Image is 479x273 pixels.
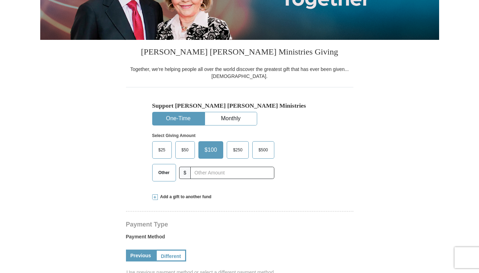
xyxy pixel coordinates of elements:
span: $500 [255,145,272,155]
span: Add a gift to another fund [158,194,212,200]
button: Monthly [205,112,257,125]
div: Together, we're helping people all over the world discover the greatest gift that has ever been g... [126,66,353,80]
h4: Payment Type [126,222,353,227]
a: Previous [126,250,156,261]
span: Other [155,167,173,178]
h3: [PERSON_NAME] [PERSON_NAME] Ministries Giving [126,40,353,66]
label: Payment Method [126,233,353,244]
a: Different [156,250,186,261]
span: $ [179,167,191,179]
strong: Select Giving Amount [152,133,196,138]
input: Other Amount [190,167,274,179]
button: One-Time [153,112,204,125]
h5: Support [PERSON_NAME] [PERSON_NAME] Ministries [152,102,327,109]
span: $100 [201,145,221,155]
span: $250 [230,145,246,155]
span: $50 [178,145,192,155]
span: $25 [155,145,169,155]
